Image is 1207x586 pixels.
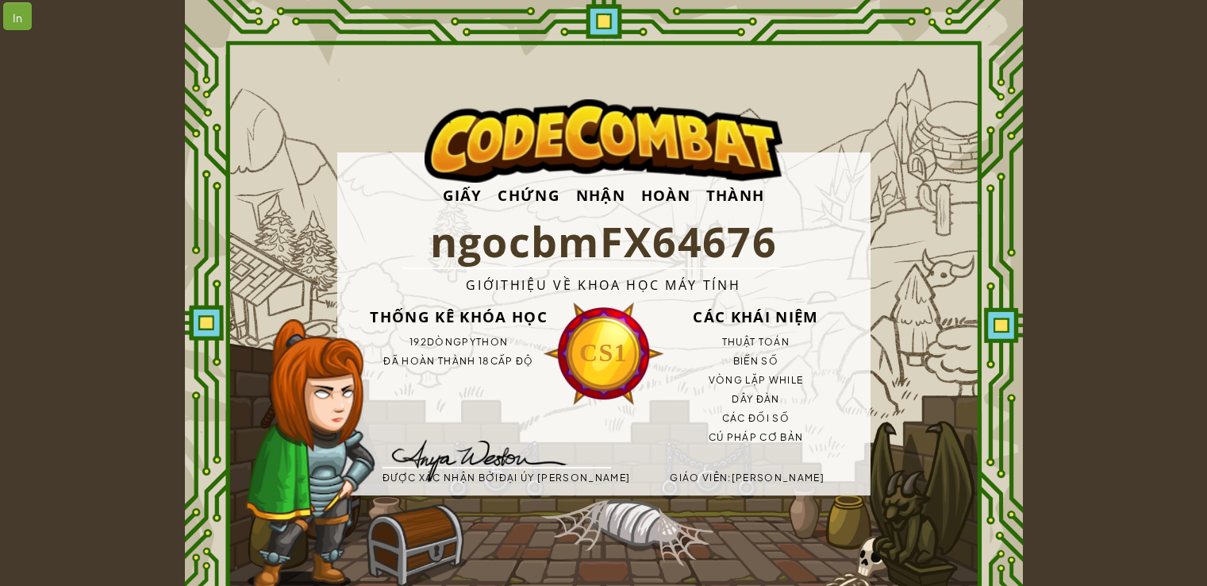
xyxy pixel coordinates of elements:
font: Giới [466,276,501,294]
font: [PERSON_NAME] [732,472,825,484]
font: thiệu về Khoa học máy tính [501,276,740,294]
img: logo.png [425,99,782,183]
font: In [13,10,22,25]
font: cấp độ [490,355,534,367]
font: Giấy chứng nhận hoàn thành [443,185,765,205]
font: Thống kê khóa học [370,306,548,326]
font: ngocbmFX64676 [430,213,777,269]
font: Vòng lặp While [709,374,804,386]
font: Đã hoàn thành 18 [383,355,490,367]
font: Các đối số [722,412,790,424]
font: Biến số [733,355,778,367]
font: Các khái niệm [693,306,818,326]
font: Giáo viên [670,472,728,484]
font: Dây đàn [732,393,779,405]
font: CS1 [579,338,628,367]
font: Python [462,336,508,348]
img: medallion-cs1.png [543,301,665,407]
font: Thuật toán [722,336,790,348]
img: signature-captain.png [367,430,580,488]
font: 192 [409,336,427,348]
font: Cú pháp cơ bản [709,431,804,443]
font: dòng [427,336,462,348]
font: : [728,472,731,484]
